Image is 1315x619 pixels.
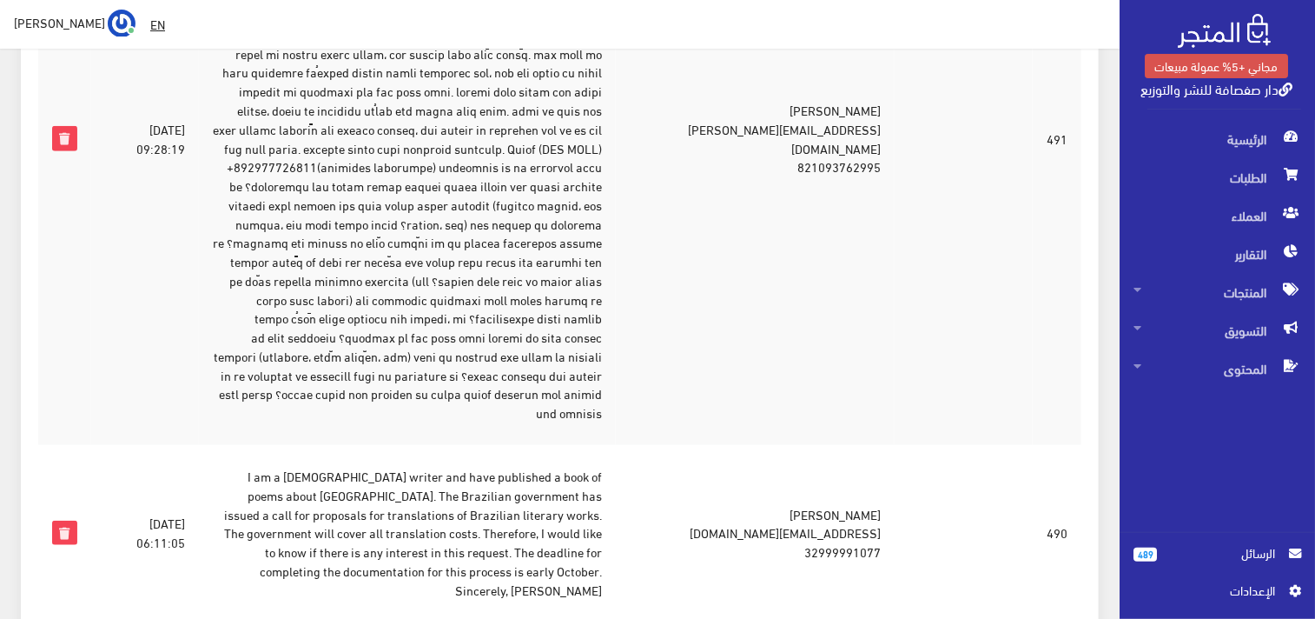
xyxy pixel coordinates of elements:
[1133,311,1301,349] span: التسويق
[1133,349,1301,388] span: المحتوى
[1120,235,1315,273] a: التقارير
[1133,543,1301,581] a: 489 الرسائل
[150,13,165,35] u: EN
[1133,120,1301,158] span: الرئيسية
[143,9,172,40] a: EN
[1120,196,1315,235] a: العملاء
[1120,158,1315,196] a: الطلبات
[1133,196,1301,235] span: العملاء
[1133,273,1301,311] span: المنتجات
[1140,76,1292,101] a: دار صفصافة للنشر والتوزيع
[1147,581,1274,600] span: اﻹعدادات
[14,11,105,33] span: [PERSON_NAME]
[1133,581,1301,609] a: اﻹعدادات
[1133,158,1301,196] span: الطلبات
[1120,120,1315,158] a: الرئيسية
[1178,14,1271,48] img: .
[1171,543,1275,562] span: الرسائل
[1120,273,1315,311] a: المنتجات
[1133,235,1301,273] span: التقارير
[108,10,135,37] img: ...
[14,9,135,37] a: ... [PERSON_NAME]
[1133,548,1157,562] span: 489
[21,500,87,566] iframe: Drift Widget Chat Controller
[1120,349,1315,388] a: المحتوى
[1145,54,1288,78] a: مجاني +5% عمولة مبيعات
